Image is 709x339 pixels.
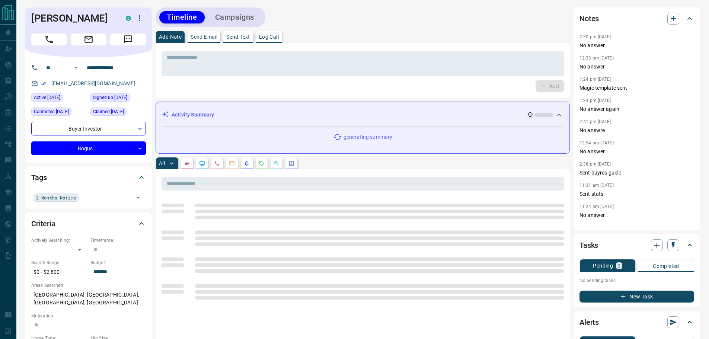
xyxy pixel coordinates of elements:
[159,34,182,39] p: Add Note
[41,81,46,86] svg: Email Verified
[191,34,217,39] p: Send Email
[579,225,611,230] p: 1:42 pm [DATE]
[159,161,165,166] p: All
[579,10,694,28] div: Notes
[31,282,146,289] p: Areas Searched:
[259,34,279,39] p: Log Call
[288,160,294,166] svg: Agent Actions
[579,119,611,124] p: 2:41 pm [DATE]
[579,313,694,331] div: Alerts
[579,42,694,49] p: No answer
[229,160,235,166] svg: Emails
[259,160,265,166] svg: Requests
[579,161,611,167] p: 2:38 pm [DATE]
[31,266,87,278] p: $0 - $2,800
[31,172,47,183] h2: Tags
[274,160,280,166] svg: Opportunities
[31,108,87,118] div: Wed Sep 17 2025
[579,63,694,71] p: No answer
[579,55,614,61] p: 12:33 pm [DATE]
[653,263,679,269] p: Completed
[214,160,220,166] svg: Calls
[244,160,250,166] svg: Listing Alerts
[579,236,694,254] div: Tasks
[579,34,611,39] p: 2:30 pm [DATE]
[93,94,127,101] span: Signed up [DATE]
[579,169,694,177] p: Sent buyres guide
[579,204,614,209] p: 11:24 am [DATE]
[71,63,80,72] button: Open
[162,108,563,122] div: Activity Summary
[36,194,76,201] span: 2 Months Notice
[579,275,694,286] p: No pending tasks
[31,237,87,244] p: Actively Searching:
[344,133,392,141] p: generating summary
[31,169,146,186] div: Tags
[579,127,694,134] p: No answre
[579,316,599,328] h2: Alerts
[90,237,146,244] p: Timeframe:
[31,259,87,266] p: Search Range:
[579,140,614,145] p: 12:54 pm [DATE]
[579,13,599,25] h2: Notes
[184,160,190,166] svg: Notes
[34,94,60,101] span: Active [DATE]
[593,263,613,268] p: Pending
[31,215,146,233] div: Criteria
[31,218,55,230] h2: Criteria
[90,108,146,118] div: Wed Dec 06 2023
[31,122,146,135] div: Buyer , Investor
[579,190,694,198] p: Sent stats
[93,108,124,115] span: Claimed [DATE]
[51,80,135,86] a: [EMAIL_ADDRESS][DOMAIN_NAME]
[31,141,146,155] div: Bogus
[579,77,611,82] p: 1:24 pm [DATE]
[31,33,67,45] span: Call
[90,259,146,266] p: Budget:
[579,105,694,113] p: No answer again
[126,16,131,21] div: condos.ca
[579,183,614,188] p: 11:31 am [DATE]
[579,239,598,251] h2: Tasks
[199,160,205,166] svg: Lead Browsing Activity
[90,93,146,104] div: Tue Jul 29 2014
[579,84,694,92] p: Magic template sent
[208,11,262,23] button: Campaigns
[172,111,214,119] p: Activity Summary
[617,263,620,268] p: 0
[226,34,250,39] p: Send Text
[579,98,611,103] p: 1:24 pm [DATE]
[579,211,694,219] p: No answer
[579,291,694,303] button: New Task
[133,192,143,203] button: Open
[31,313,146,319] p: Motivation:
[34,108,69,115] span: Contacted [DATE]
[579,148,694,156] p: No answer
[110,33,146,45] span: Message
[71,33,106,45] span: Email
[159,11,205,23] button: Timeline
[31,12,115,24] h1: [PERSON_NAME]
[31,93,87,104] div: Sun Oct 12 2025
[31,289,146,309] p: [GEOGRAPHIC_DATA], [GEOGRAPHIC_DATA], [GEOGRAPHIC_DATA], [GEOGRAPHIC_DATA]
